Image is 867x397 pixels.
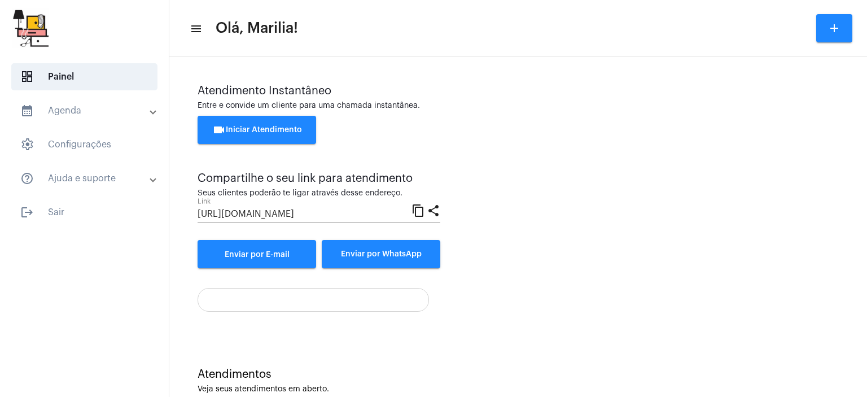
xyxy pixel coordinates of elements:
mat-icon: videocam [212,123,226,137]
mat-expansion-panel-header: sidenav iconAgenda [7,97,169,124]
img: b0638e37-6cf5-c2ab-24d1-898c32f64f7f.jpg [9,6,51,51]
span: Painel [11,63,157,90]
span: Olá, Marilia! [216,19,298,37]
mat-icon: content_copy [411,203,425,217]
mat-icon: sidenav icon [20,172,34,185]
mat-icon: sidenav icon [190,22,201,36]
mat-icon: sidenav icon [20,104,34,117]
div: Atendimento Instantâneo [198,85,839,97]
a: Enviar por E-mail [198,240,316,268]
mat-expansion-panel-header: sidenav iconAjuda e suporte [7,165,169,192]
span: Enviar por E-mail [225,251,290,259]
button: Enviar por WhatsApp [322,240,440,268]
div: Entre e convide um cliente para uma chamada instantânea. [198,102,839,110]
span: sidenav icon [20,70,34,84]
mat-icon: share [427,203,440,217]
mat-panel-title: Ajuda e suporte [20,172,151,185]
span: Iniciar Atendimento [212,126,302,134]
div: Veja seus atendimentos em aberto. [198,385,839,394]
div: Seus clientes poderão te ligar através desse endereço. [198,189,440,198]
span: Sair [11,199,157,226]
span: Enviar por WhatsApp [341,250,422,258]
mat-icon: add [827,21,841,35]
span: sidenav icon [20,138,34,151]
div: Atendimentos [198,368,839,381]
div: Compartilhe o seu link para atendimento [198,172,440,185]
mat-panel-title: Agenda [20,104,151,117]
mat-icon: sidenav icon [20,206,34,219]
span: Configurações [11,131,157,158]
button: Iniciar Atendimento [198,116,316,144]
